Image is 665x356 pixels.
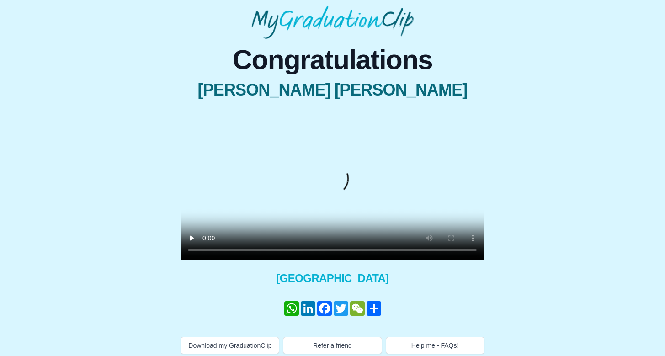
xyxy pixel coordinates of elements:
span: [PERSON_NAME] [PERSON_NAME] [181,81,484,99]
a: LinkedIn [300,301,316,316]
span: Congratulations [181,46,484,74]
a: Twitter [333,301,349,316]
a: WeChat [349,301,366,316]
span: [GEOGRAPHIC_DATA] [181,271,484,286]
button: Help me - FAQs! [386,337,484,354]
a: Facebook [316,301,333,316]
a: Share [366,301,382,316]
button: Download my GraduationClip [181,337,279,354]
button: Refer a friend [283,337,382,354]
a: WhatsApp [283,301,300,316]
